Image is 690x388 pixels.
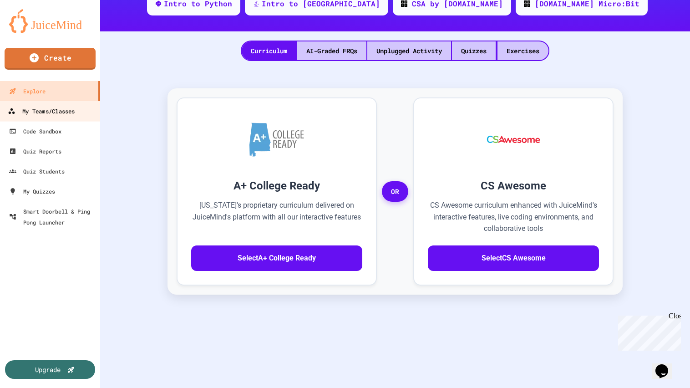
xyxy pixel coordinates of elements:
[428,199,599,235] p: CS Awesome curriculum enhanced with JuiceMind's interactive features, live coding environments, a...
[9,86,46,97] div: Explore
[452,41,496,60] div: Quizzes
[35,365,61,374] div: Upgrade
[9,206,96,228] div: Smart Doorbell & Ping Pong Launcher
[242,41,296,60] div: Curriculum
[9,126,61,137] div: Code Sandbox
[8,106,75,117] div: My Teams/Classes
[478,112,549,167] img: CS Awesome
[191,178,362,194] h3: A+ College Ready
[497,41,548,60] div: Exercises
[382,181,408,202] span: OR
[524,0,530,7] img: CODE_logo_RGB.png
[191,199,362,235] p: [US_STATE]'s proprietary curriculum delivered on JuiceMind's platform with all our interactive fe...
[614,312,681,351] iframe: chat widget
[297,41,366,60] div: AI-Graded FRQs
[652,352,681,379] iframe: chat widget
[9,146,61,157] div: Quiz Reports
[9,9,91,33] img: logo-orange.svg
[9,166,65,177] div: Quiz Students
[191,245,362,271] button: SelectA+ College Ready
[5,48,96,70] a: Create
[367,41,451,60] div: Unplugged Activity
[428,178,599,194] h3: CS Awesome
[4,4,63,58] div: Chat with us now!Close
[401,0,407,7] img: CODE_logo_RGB.png
[9,186,55,197] div: My Quizzes
[428,245,599,271] button: SelectCS Awesome
[249,123,304,157] img: A+ College Ready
